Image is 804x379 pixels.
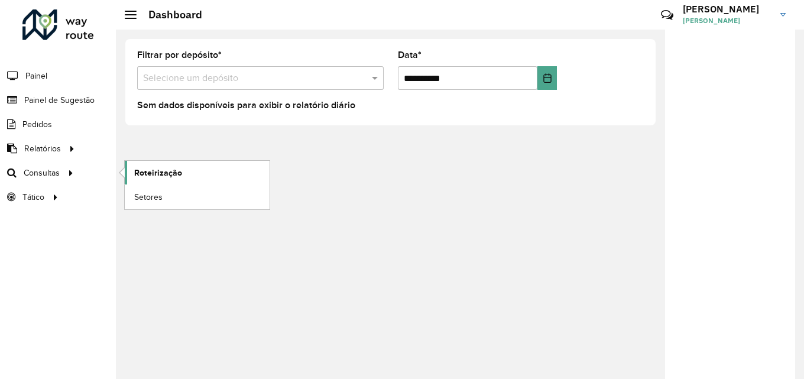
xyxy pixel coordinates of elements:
label: Sem dados disponíveis para exibir o relatório diário [137,98,355,112]
span: Roteirização [134,167,182,179]
span: Pedidos [22,118,52,131]
span: Relatórios [24,142,61,155]
h2: Dashboard [137,8,202,21]
a: Contato Rápido [654,2,680,28]
span: [PERSON_NAME] [683,15,771,26]
span: Painel de Sugestão [24,94,95,106]
span: Setores [134,191,163,203]
h3: [PERSON_NAME] [683,4,771,15]
span: Tático [22,191,44,203]
button: Choose Date [537,66,557,90]
span: Consultas [24,167,60,179]
label: Data [398,48,422,62]
a: Roteirização [125,161,270,184]
a: Setores [125,185,270,209]
label: Filtrar por depósito [137,48,222,62]
span: Painel [25,70,47,82]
